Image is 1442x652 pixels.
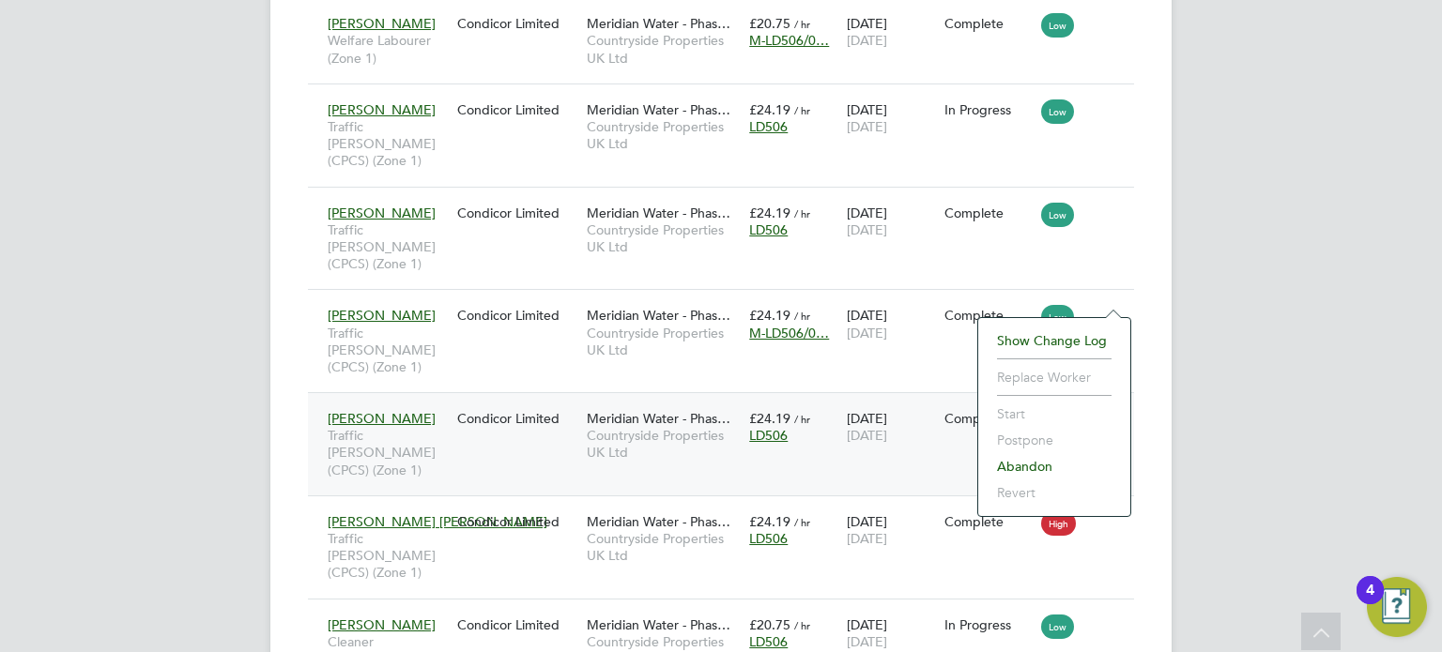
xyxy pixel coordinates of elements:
[1041,99,1074,124] span: Low
[328,633,448,650] span: Cleaner
[323,5,1134,21] a: [PERSON_NAME]Welfare Labourer (Zone 1)Condicor LimitedMeridian Water - Phas…Countryside Propertie...
[453,504,582,539] div: Condicor Limited
[328,307,436,324] span: [PERSON_NAME]
[847,427,887,444] span: [DATE]
[749,221,788,238] span: LD506
[749,530,788,547] span: LD506
[328,205,436,221] span: [PERSON_NAME]
[944,513,1033,530] div: Complete
[323,296,1134,312] a: [PERSON_NAME]Traffic [PERSON_NAME] (CPCS) (Zone 1)Condicor LimitedMeridian Water - Phas…Countrysi...
[453,297,582,333] div: Condicor Limited
[587,32,740,66] span: Countryside Properties UK Ltd
[988,453,1121,479] li: Abandon
[328,410,436,427] span: [PERSON_NAME]
[847,325,887,341] span: [DATE]
[749,101,790,118] span: £24.19
[944,307,1033,324] div: Complete
[944,101,1033,118] div: In Progress
[794,618,810,632] span: / hr
[587,101,730,118] span: Meridian Water - Phas…
[842,401,940,453] div: [DATE]
[794,412,810,426] span: / hr
[794,206,810,220] span: / hr
[1366,590,1374,614] div: 4
[587,427,740,461] span: Countryside Properties UK Ltd
[847,118,887,135] span: [DATE]
[847,633,887,650] span: [DATE]
[453,195,582,231] div: Condicor Limited
[453,92,582,128] div: Condicor Limited
[587,118,740,152] span: Countryside Properties UK Ltd
[587,221,740,255] span: Countryside Properties UK Ltd
[453,401,582,436] div: Condicor Limited
[944,616,1033,633] div: In Progress
[749,205,790,221] span: £24.19
[1041,511,1076,536] span: High
[749,307,790,324] span: £24.19
[323,503,1134,519] a: [PERSON_NAME] [PERSON_NAME]Traffic [PERSON_NAME] (CPCS) (Zone 1)Condicor LimitedMeridian Water - ...
[794,103,810,117] span: / hr
[587,325,740,358] span: Countryside Properties UK Ltd
[323,400,1134,416] a: [PERSON_NAME]Traffic [PERSON_NAME] (CPCS) (Zone 1)Condicor LimitedMeridian Water - Phas…Countrysi...
[988,479,1121,506] li: Revert
[1041,13,1074,38] span: Low
[1041,305,1074,329] span: Low
[587,307,730,324] span: Meridian Water - Phas…
[453,6,582,41] div: Condicor Limited
[453,607,582,643] div: Condicor Limited
[587,513,730,530] span: Meridian Water - Phas…
[587,530,740,564] span: Countryside Properties UK Ltd
[842,92,940,144] div: [DATE]
[749,15,790,32] span: £20.75
[328,325,448,376] span: Traffic [PERSON_NAME] (CPCS) (Zone 1)
[587,410,730,427] span: Meridian Water - Phas…
[944,205,1033,221] div: Complete
[988,364,1121,390] li: Replace Worker
[988,327,1121,354] li: Show change log
[587,15,730,32] span: Meridian Water - Phas…
[328,513,547,530] span: [PERSON_NAME] [PERSON_NAME]
[944,15,1033,32] div: Complete
[323,606,1134,622] a: [PERSON_NAME]CleanerCondicor LimitedMeridian Water - Phas…Countryside Properties UK Ltd£20.75 / h...
[323,194,1134,210] a: [PERSON_NAME]Traffic [PERSON_NAME] (CPCS) (Zone 1)Condicor LimitedMeridian Water - Phas…Countrysi...
[1041,614,1074,639] span: Low
[794,309,810,323] span: / hr
[323,91,1134,107] a: [PERSON_NAME]Traffic [PERSON_NAME] (CPCS) (Zone 1)Condicor LimitedMeridian Water - Phas…Countrysi...
[1367,577,1427,637] button: Open Resource Center, 4 new notifications
[842,6,940,58] div: [DATE]
[749,325,829,341] span: M-LD506/0…
[847,32,887,49] span: [DATE]
[749,513,790,530] span: £24.19
[988,401,1121,427] li: Start
[328,530,448,582] span: Traffic [PERSON_NAME] (CPCS) (Zone 1)
[328,616,436,633] span: [PERSON_NAME]
[749,32,829,49] span: M-LD506/0…
[749,410,790,427] span: £24.19
[988,427,1121,453] li: Postpone
[794,515,810,529] span: / hr
[328,32,448,66] span: Welfare Labourer (Zone 1)
[328,427,448,478] span: Traffic [PERSON_NAME] (CPCS) (Zone 1)
[944,410,1033,427] div: Complete
[847,221,887,238] span: [DATE]
[328,15,436,32] span: [PERSON_NAME]
[749,118,788,135] span: LD506
[749,633,788,650] span: LD506
[587,616,730,633] span: Meridian Water - Phas…
[587,205,730,221] span: Meridian Water - Phas…
[842,297,940,350] div: [DATE]
[842,504,940,556] div: [DATE]
[328,101,436,118] span: [PERSON_NAME]
[1041,203,1074,227] span: Low
[847,530,887,547] span: [DATE]
[842,195,940,248] div: [DATE]
[749,427,788,444] span: LD506
[749,616,790,633] span: £20.75
[328,118,448,170] span: Traffic [PERSON_NAME] (CPCS) (Zone 1)
[794,17,810,31] span: / hr
[328,221,448,273] span: Traffic [PERSON_NAME] (CPCS) (Zone 1)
